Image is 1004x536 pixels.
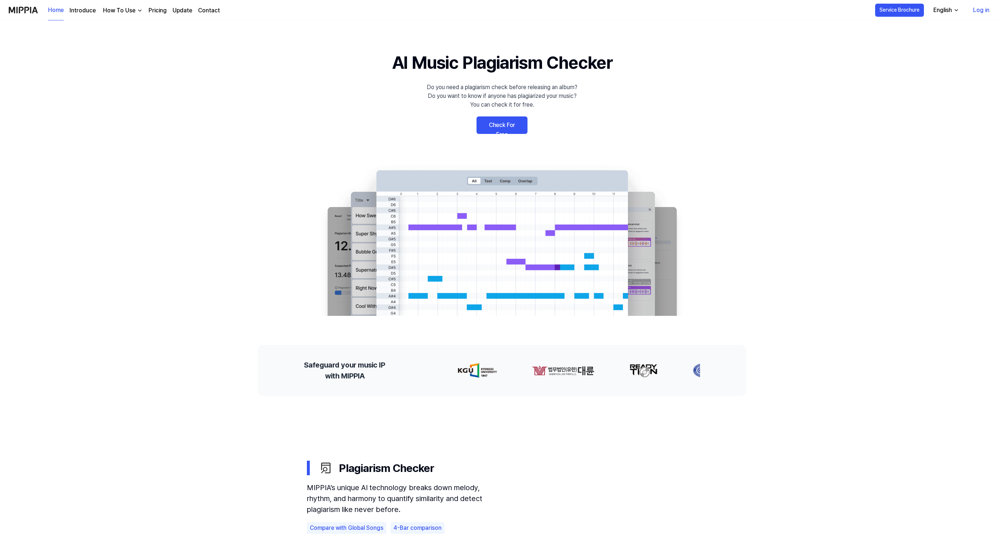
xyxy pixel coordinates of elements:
[70,6,96,15] a: Introduce
[137,8,143,13] img: down
[392,49,612,76] h1: AI Music Plagiarism Checker
[693,363,715,378] img: partner-logo-3
[102,6,143,15] button: How To Use
[875,4,924,17] button: Service Brochure
[307,454,697,482] button: Plagiarism Checker
[391,522,444,534] div: 4-Bar comparison
[932,6,953,15] div: English
[173,6,192,15] a: Update
[102,6,137,15] div: How To Use
[532,363,594,378] img: partner-logo-1
[48,0,64,20] a: Home
[427,83,577,109] div: Do you need a plagiarism check before releasing an album? Do you want to know if anyone has plagi...
[304,360,385,381] h2: Safeguard your music IP with MIPPIA
[629,363,658,378] img: partner-logo-2
[307,522,386,534] div: Compare with Global Songs
[319,460,697,476] div: Plagiarism Checker
[458,363,497,378] img: partner-logo-0
[313,163,691,316] img: main Image
[149,6,167,15] a: Pricing
[928,3,964,17] button: English
[477,116,527,134] a: Check For Free
[307,482,503,515] div: MIPPIA’s unique AI technology breaks down melody, rhythm, and harmony to quantify similarity and ...
[198,6,220,15] a: Contact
